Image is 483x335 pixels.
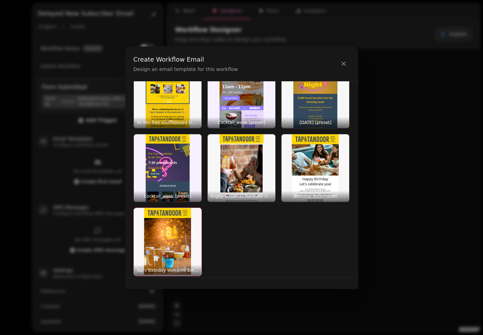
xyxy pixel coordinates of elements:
[133,208,202,276] button: Tap's Birthday Welcome EmailTap's Birthday Welcome Email
[282,61,349,128] img: Valentine's Day [preset]
[208,61,275,128] img: Cocktail_week [preset]
[133,134,202,202] button: Cocktail_week [preset]Cocktail_week [preset]
[134,134,201,202] img: Cocktail_week [preset]
[137,193,199,199] p: Cocktail_week [preset]
[210,120,273,125] p: Cocktail_week [preset]
[281,134,350,202] button: Birthday AutomationBirthday Automation
[134,208,201,275] img: Tap's Birthday Welcome Email
[207,134,276,202] button: Rugby & Mother's Day 2024 (Solihull) [campaign]Rugby & [DATE] (Solihull) [campaign]
[133,55,238,64] h2: Create Workflow Email
[284,120,346,125] p: [DATE] [preset]
[137,120,199,125] p: 30 Min free shuffleboard [campaign]
[282,134,349,202] img: Birthday Automation
[284,193,346,199] p: Birthday Automation
[281,60,350,128] button: Valentine's Day [preset][DATE] [preset]
[133,66,238,73] p: Design an email template for this workflow
[134,61,201,128] img: 30 Min free shuffleboard [campaign]
[210,193,273,199] p: Rugby & [DATE] (Solihull) [campaign]
[133,60,202,128] button: 30 Min free shuffleboard [campaign]30 Min free shuffleboard [campaign]
[208,134,275,202] img: Rugby & Mother's Day 2024 (Solihull) [campaign]
[207,60,276,128] button: Cocktail_week [preset]Cocktail_week [preset]
[137,268,199,273] p: Tap's Birthday Welcome Email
